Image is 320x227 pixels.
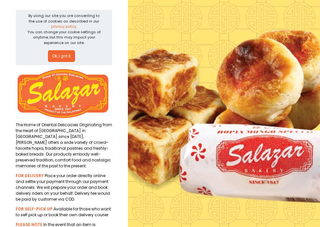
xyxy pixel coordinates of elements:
[16,122,112,169] div: The Home of Oriental Delicacies Originating from the Heart of [GEOGRAPHIC_DATA] in [GEOGRAPHIC_DA...
[18,69,108,118] img: Salazar Bakery
[16,206,53,212] b: FOR SELF-PICK UP
[51,24,77,29] a: privacy policy.
[26,13,102,45] div: By using our site you are consenting to the use of cookies as described in our You can change you...
[16,173,112,202] div: Place your order directly online and settle your payment through our payment channels. We will pr...
[48,50,75,62] button: Ok, I got it
[16,206,112,218] div: Available for those who want to self pick up or book their own delivery courier.
[16,173,44,178] b: FOR DELIVERY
